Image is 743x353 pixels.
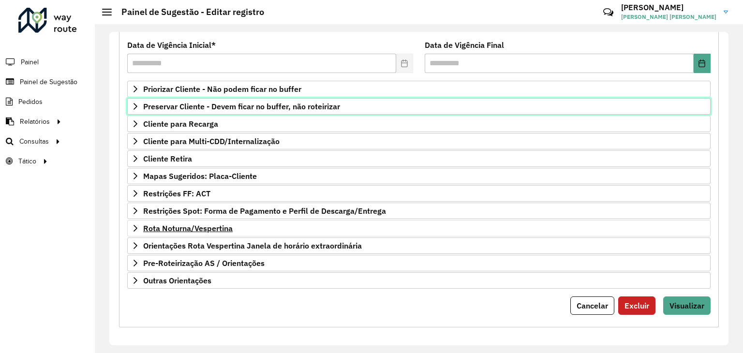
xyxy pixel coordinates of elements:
[127,133,711,149] a: Cliente para Multi-CDD/Internalização
[621,3,716,12] h3: [PERSON_NAME]
[19,136,49,147] span: Consultas
[127,272,711,289] a: Outras Orientações
[621,13,716,21] span: [PERSON_NAME] [PERSON_NAME]
[143,190,210,197] span: Restrições FF: ACT
[143,155,192,162] span: Cliente Retira
[570,296,614,315] button: Cancelar
[143,259,265,267] span: Pre-Roteirização AS / Orientações
[127,255,711,271] a: Pre-Roteirização AS / Orientações
[127,203,711,219] a: Restrições Spot: Forma de Pagamento e Perfil de Descarga/Entrega
[598,2,619,23] a: Contato Rápido
[18,156,36,166] span: Tático
[127,237,711,254] a: Orientações Rota Vespertina Janela de horário extraordinária
[20,77,77,87] span: Painel de Sugestão
[20,117,50,127] span: Relatórios
[21,57,39,67] span: Painel
[143,120,218,128] span: Cliente para Recarga
[694,54,711,73] button: Choose Date
[143,103,340,110] span: Preservar Cliente - Devem ficar no buffer, não roteirizar
[663,296,711,315] button: Visualizar
[127,39,216,51] label: Data de Vigência Inicial
[143,242,362,250] span: Orientações Rota Vespertina Janela de horário extraordinária
[143,85,301,93] span: Priorizar Cliente - Não podem ficar no buffer
[127,150,711,167] a: Cliente Retira
[127,220,711,236] a: Rota Noturna/Vespertina
[127,116,711,132] a: Cliente para Recarga
[669,301,704,310] span: Visualizar
[425,39,504,51] label: Data de Vigência Final
[624,301,649,310] span: Excluir
[143,137,280,145] span: Cliente para Multi-CDD/Internalização
[577,301,608,310] span: Cancelar
[127,98,711,115] a: Preservar Cliente - Devem ficar no buffer, não roteirizar
[143,224,233,232] span: Rota Noturna/Vespertina
[143,277,211,284] span: Outras Orientações
[127,185,711,202] a: Restrições FF: ACT
[618,296,655,315] button: Excluir
[127,168,711,184] a: Mapas Sugeridos: Placa-Cliente
[143,207,386,215] span: Restrições Spot: Forma de Pagamento e Perfil de Descarga/Entrega
[143,172,257,180] span: Mapas Sugeridos: Placa-Cliente
[112,7,264,17] h2: Painel de Sugestão - Editar registro
[18,97,43,107] span: Pedidos
[127,81,711,97] a: Priorizar Cliente - Não podem ficar no buffer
